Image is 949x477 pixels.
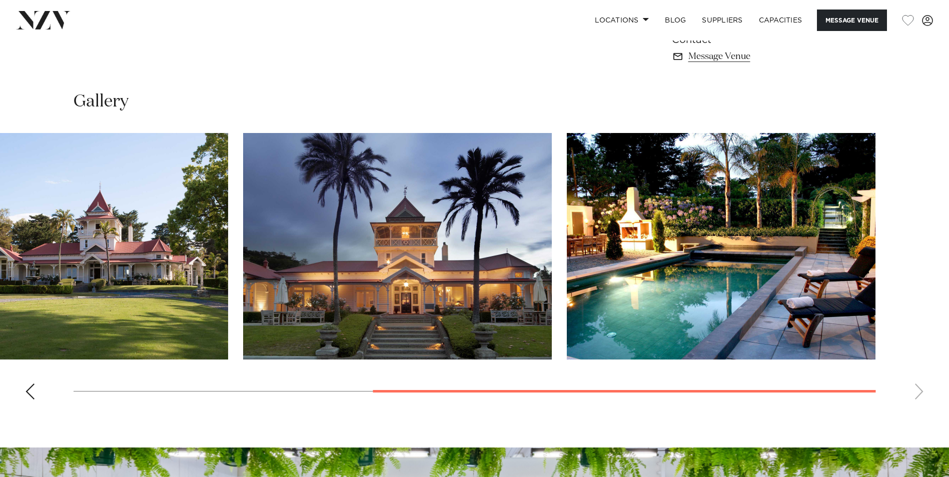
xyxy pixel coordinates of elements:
[243,133,552,359] swiper-slide: 3 / 4
[567,133,875,359] swiper-slide: 4 / 4
[694,9,750,31] a: SUPPLIERS
[657,9,694,31] a: BLOG
[16,11,71,29] img: nzv-logo.png
[587,9,657,31] a: Locations
[672,49,835,63] a: Message Venue
[817,9,887,31] button: Message Venue
[74,90,129,113] h2: Gallery
[751,9,810,31] a: Capacities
